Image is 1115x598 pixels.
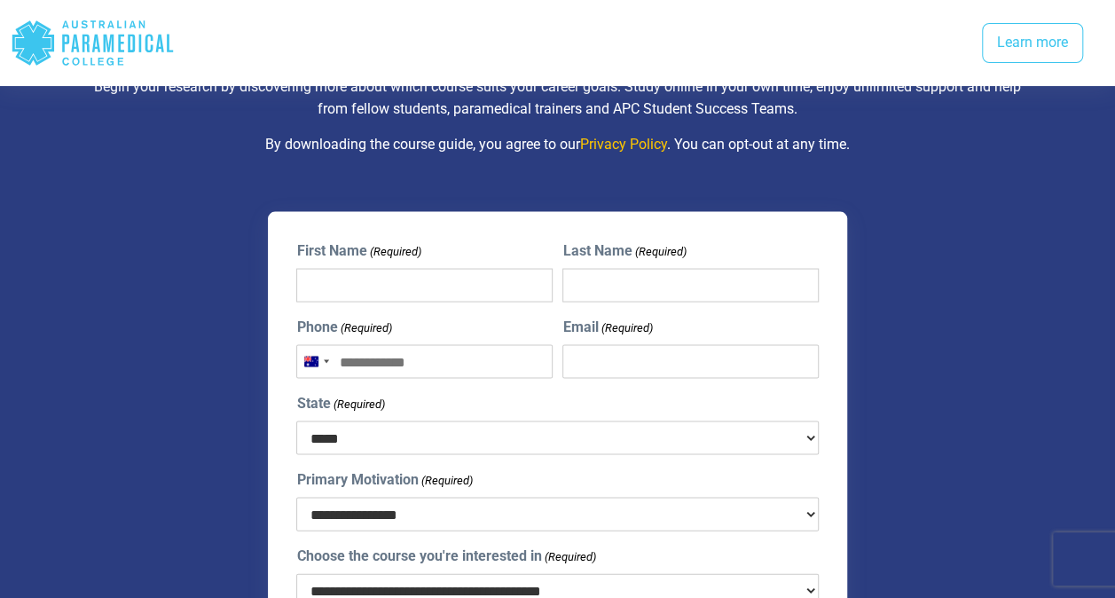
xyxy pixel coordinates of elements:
label: Phone [296,316,391,337]
button: Selected country [297,345,334,377]
span: (Required) [420,471,473,489]
span: (Required) [332,395,385,413]
span: (Required) [339,319,392,336]
p: By downloading the course guide, you agree to our . You can opt-out at any time. [92,133,1022,154]
label: State [296,392,384,413]
div: Australian Paramedical College [11,14,175,72]
label: First Name [296,240,420,261]
label: Primary Motivation [296,468,472,490]
span: (Required) [543,547,596,565]
span: (Required) [600,319,653,336]
span: (Required) [368,242,421,260]
a: Learn more [982,23,1083,64]
span: (Required) [633,242,687,260]
label: Email [562,316,652,337]
label: Last Name [562,240,686,261]
p: Begin your research by discovering more about which course suits your career goals. Study online ... [92,76,1022,119]
label: Choose the course you're interested in [296,545,595,566]
a: Privacy Policy [580,135,667,152]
